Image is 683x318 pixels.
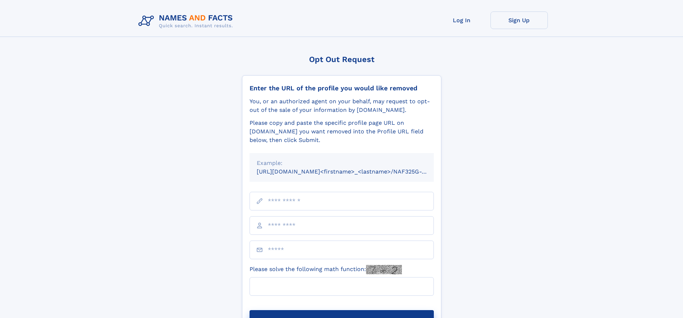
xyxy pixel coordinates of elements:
[250,265,402,274] label: Please solve the following math function:
[433,11,490,29] a: Log In
[136,11,239,31] img: Logo Names and Facts
[257,168,447,175] small: [URL][DOMAIN_NAME]<firstname>_<lastname>/NAF325G-xxxxxxxx
[242,55,441,64] div: Opt Out Request
[250,84,434,92] div: Enter the URL of the profile you would like removed
[490,11,548,29] a: Sign Up
[257,159,427,167] div: Example:
[250,119,434,144] div: Please copy and paste the specific profile page URL on [DOMAIN_NAME] you want removed into the Pr...
[250,97,434,114] div: You, or an authorized agent on your behalf, may request to opt-out of the sale of your informatio...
